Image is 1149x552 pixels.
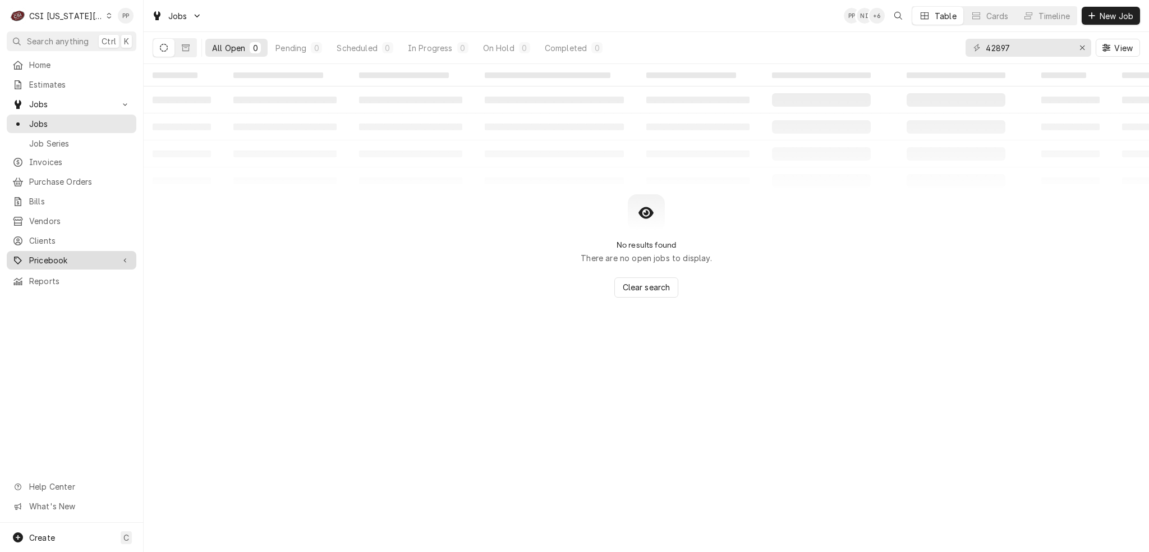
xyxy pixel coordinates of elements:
[545,42,587,54] div: Completed
[7,31,136,51] button: Search anythingCtrlK
[359,72,449,78] span: ‌
[1096,39,1140,57] button: View
[594,42,600,54] div: 0
[521,42,528,54] div: 0
[233,72,323,78] span: ‌
[1097,10,1136,22] span: New Job
[29,79,131,90] span: Estimates
[408,42,453,54] div: In Progress
[384,42,391,54] div: 0
[29,98,114,110] span: Jobs
[935,10,957,22] div: Table
[29,500,130,512] span: What's New
[124,35,129,47] span: K
[1041,72,1086,78] span: ‌
[144,64,1149,194] table: All Open Jobs List Loading
[29,138,131,149] span: Job Series
[7,172,136,191] a: Purchase Orders
[10,8,26,24] div: CSI Kansas City's Avatar
[581,252,711,264] p: There are no open jobs to display.
[614,277,679,298] button: Clear search
[147,7,206,25] a: Go to Jobs
[857,8,872,24] div: Nate Ingram's Avatar
[153,72,197,78] span: ‌
[123,532,129,544] span: C
[869,8,885,24] div: + 6
[7,95,136,113] a: Go to Jobs
[7,497,136,515] a: Go to What's New
[29,156,131,168] span: Invoices
[168,10,187,22] span: Jobs
[10,8,26,24] div: C
[337,42,377,54] div: Scheduled
[29,481,130,492] span: Help Center
[1082,7,1140,25] button: New Job
[986,39,1070,57] input: Keyword search
[772,72,871,78] span: ‌
[459,42,466,54] div: 0
[29,195,131,207] span: Bills
[27,35,89,47] span: Search anything
[118,8,134,24] div: Philip Potter's Avatar
[1073,39,1091,57] button: Erase input
[29,215,131,227] span: Vendors
[7,212,136,230] a: Vendors
[483,42,514,54] div: On Hold
[1038,10,1070,22] div: Timeline
[907,72,1005,78] span: ‌
[646,72,736,78] span: ‌
[857,8,872,24] div: NI
[844,8,860,24] div: PP
[29,59,131,71] span: Home
[118,8,134,24] div: PP
[844,8,860,24] div: Philip Potter's Avatar
[29,254,114,266] span: Pricebook
[7,115,136,133] a: Jobs
[29,10,103,22] div: CSI [US_STATE][GEOGRAPHIC_DATA]
[7,231,136,250] a: Clients
[212,42,245,54] div: All Open
[29,176,131,188] span: Purchase Orders
[889,7,907,25] button: Open search
[7,134,136,153] a: Job Series
[485,72,610,78] span: ‌
[29,533,55,542] span: Create
[252,42,259,54] div: 0
[7,477,136,496] a: Go to Help Center
[986,10,1009,22] div: Cards
[7,56,136,74] a: Home
[29,118,131,130] span: Jobs
[29,275,131,287] span: Reports
[7,272,136,290] a: Reports
[7,192,136,211] a: Bills
[7,75,136,94] a: Estimates
[275,42,306,54] div: Pending
[621,281,673,293] span: Clear search
[1112,42,1135,54] span: View
[7,251,136,270] a: Go to Pricebook
[7,153,136,171] a: Invoices
[29,235,131,247] span: Clients
[617,240,677,250] h2: No results found
[102,35,116,47] span: Ctrl
[313,42,320,54] div: 0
